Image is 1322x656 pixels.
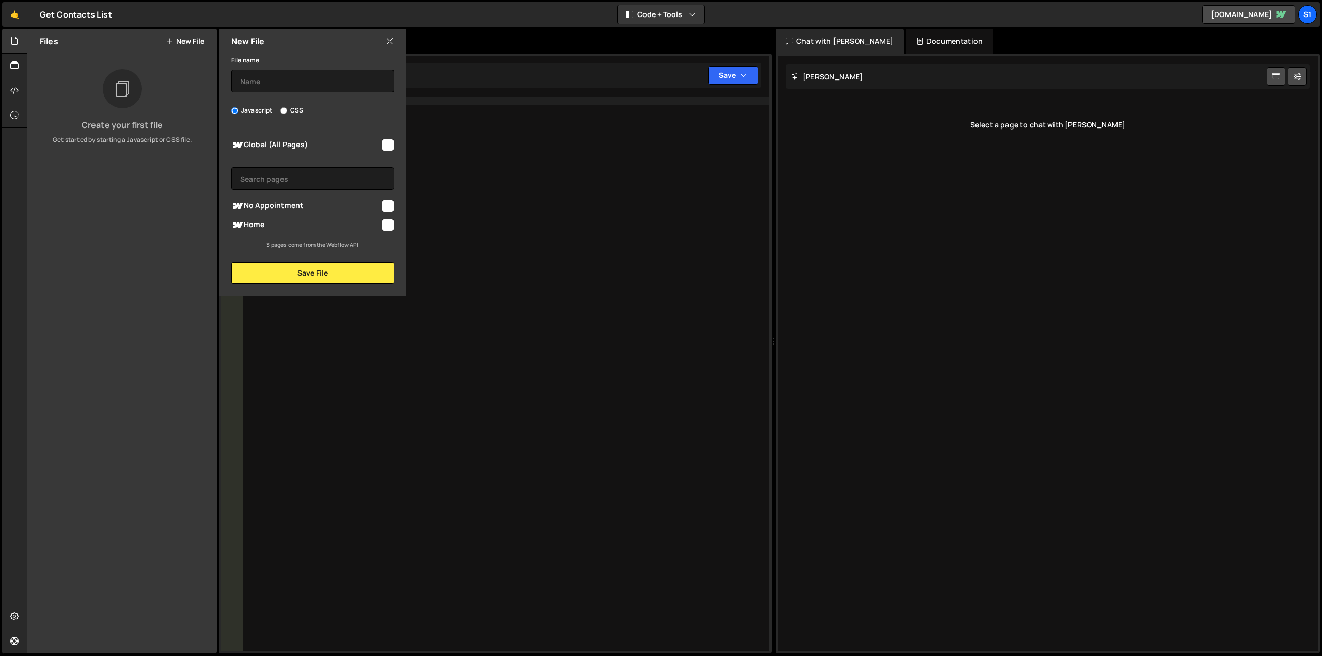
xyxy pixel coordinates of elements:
[906,29,993,54] div: Documentation
[36,121,209,129] h3: Create your first file
[231,139,380,151] span: Global (All Pages)
[1202,5,1295,24] a: [DOMAIN_NAME]
[708,66,758,85] button: Save
[40,8,112,21] div: Get Contacts List
[36,135,209,145] p: Get started by starting a Javascript or CSS file.
[166,37,204,45] button: New File
[40,36,58,47] h2: Files
[618,5,704,24] button: Code + Tools
[266,241,358,248] small: 3 pages come from the Webflow API
[231,107,238,114] input: Javascript
[231,105,273,116] label: Javascript
[231,200,380,212] span: No Appointment
[231,219,380,231] span: Home
[786,104,1310,146] div: Select a page to chat with [PERSON_NAME]
[231,70,394,92] input: Name
[231,36,264,47] h2: New File
[231,262,394,284] button: Save File
[231,167,394,190] input: Search pages
[280,107,287,114] input: CSS
[1298,5,1317,24] a: S1
[791,72,863,82] h2: [PERSON_NAME]
[776,29,904,54] div: Chat with [PERSON_NAME]
[280,105,303,116] label: CSS
[2,2,27,27] a: 🤙
[231,55,259,66] label: File name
